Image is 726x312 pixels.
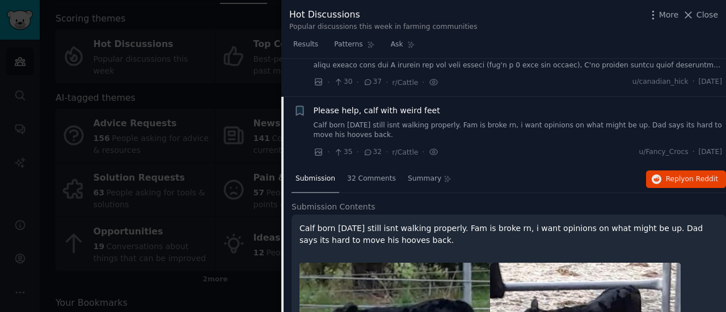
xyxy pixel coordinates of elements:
span: · [693,147,695,157]
span: More [659,9,679,21]
span: · [327,76,330,88]
span: u/canadian_hick [632,77,689,87]
span: Reply [666,174,718,185]
span: · [422,76,424,88]
span: Close [697,9,718,21]
a: Calf born [DATE] still isnt walking properly. Fam is broke rn, i want opinions on what might be u... [314,121,723,140]
span: Results [293,40,318,50]
span: Ask [391,40,403,50]
span: · [386,146,388,158]
div: Popular discussions this week in farming communities [289,22,478,32]
span: Patterns [334,40,362,50]
div: Hot Discussions [289,8,478,22]
span: · [693,77,695,87]
a: Lor ipsum, D si ame co adipis elit, (S doei tempor inci utla etdo magn aliq enim adm veniam quisn... [314,50,723,70]
a: Ask [387,36,419,59]
button: More [647,9,679,21]
span: 32 [363,147,382,157]
a: Please help, calf with weird feet [314,105,440,117]
span: on Reddit [685,175,718,183]
a: Results [289,36,322,59]
span: u/Fancy_Crocs [639,147,689,157]
span: [DATE] [699,147,722,157]
span: Summary [408,174,441,184]
button: Replyon Reddit [646,170,726,189]
span: [DATE] [699,77,722,87]
span: r/Cattle [392,148,419,156]
span: 37 [363,77,382,87]
button: Close [682,9,718,21]
span: · [422,146,424,158]
a: Patterns [330,36,378,59]
span: Submission [296,174,335,184]
span: · [357,76,359,88]
span: 30 [334,77,352,87]
span: · [386,76,388,88]
span: r/Cattle [392,79,419,87]
span: Submission Contents [292,201,375,213]
span: 35 [334,147,352,157]
span: 32 Comments [347,174,396,184]
p: Calf born [DATE] still isnt walking properly. Fam is broke rn, i want opinions on what might be u... [299,223,718,246]
span: · [357,146,359,158]
span: · [327,146,330,158]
